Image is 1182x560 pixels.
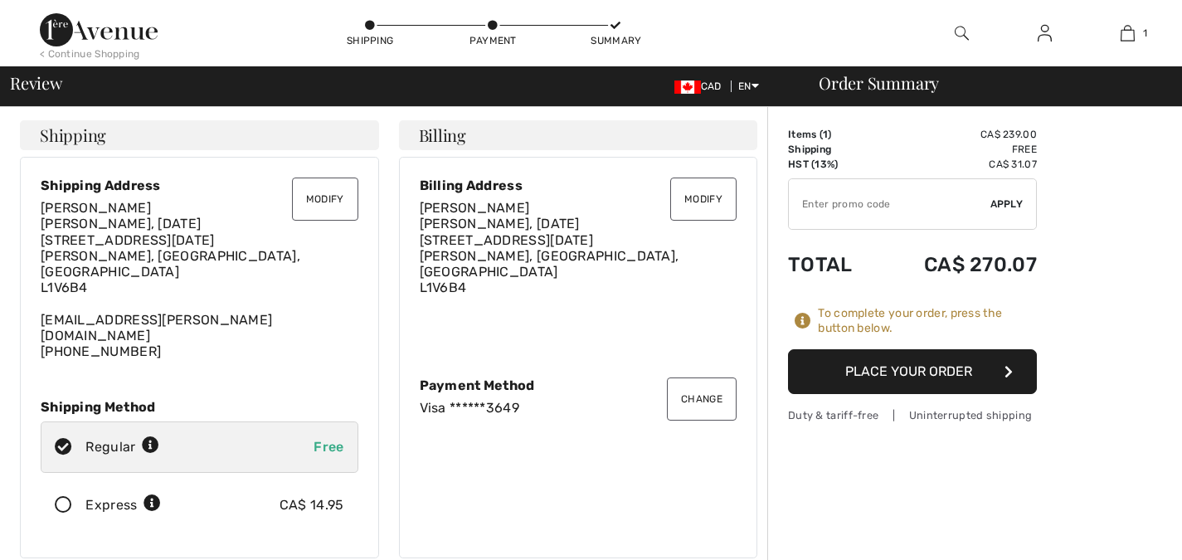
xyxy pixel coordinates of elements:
div: To complete your order, press the button below. [818,306,1037,336]
td: Shipping [788,142,878,157]
div: Shipping Address [41,178,358,193]
td: CA$ 239.00 [878,127,1037,142]
div: Duty & tariff-free | Uninterrupted shipping [788,407,1037,423]
input: Promo code [789,179,990,229]
img: 1ère Avenue [40,13,158,46]
img: search the website [955,23,969,43]
span: [PERSON_NAME], [DATE][STREET_ADDRESS][DATE] [PERSON_NAME], [GEOGRAPHIC_DATA], [GEOGRAPHIC_DATA] L... [420,216,679,295]
span: EN [738,80,759,92]
a: 1 [1087,23,1168,43]
span: 1 [1143,26,1147,41]
span: [PERSON_NAME] [420,200,530,216]
div: Shipping [345,33,395,48]
div: Payment Method [420,377,737,393]
span: Apply [990,197,1024,212]
div: Billing Address [420,178,737,193]
div: [EMAIL_ADDRESS][PERSON_NAME][DOMAIN_NAME] [PHONE_NUMBER] [41,200,358,359]
img: Canadian Dollar [674,80,701,94]
span: Shipping [40,127,106,144]
div: CA$ 14.95 [280,495,344,515]
td: Free [878,142,1037,157]
span: [PERSON_NAME], [DATE][STREET_ADDRESS][DATE] [PERSON_NAME], [GEOGRAPHIC_DATA], [GEOGRAPHIC_DATA] L... [41,216,300,295]
div: Regular [85,437,159,457]
span: Free [314,439,343,455]
div: Shipping Method [41,399,358,415]
span: Review [10,75,62,91]
span: Billing [419,127,466,144]
span: [PERSON_NAME] [41,200,151,216]
td: HST (13%) [788,157,878,172]
div: Order Summary [799,75,1172,91]
td: Total [788,236,878,293]
button: Modify [292,178,358,221]
img: My Bag [1121,23,1135,43]
div: Payment [468,33,518,48]
div: < Continue Shopping [40,46,140,61]
img: My Info [1038,23,1052,43]
span: CAD [674,80,728,92]
div: Summary [591,33,640,48]
span: 1 [823,129,828,140]
td: Items ( ) [788,127,878,142]
td: CA$ 270.07 [878,236,1037,293]
button: Place Your Order [788,349,1037,394]
td: CA$ 31.07 [878,157,1037,172]
div: Express [85,495,161,515]
a: Sign In [1024,23,1065,44]
button: Modify [670,178,737,221]
button: Change [667,377,737,421]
